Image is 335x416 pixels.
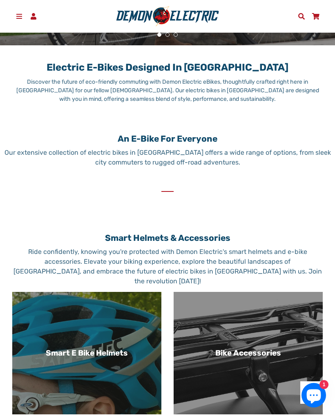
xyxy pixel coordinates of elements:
[174,33,178,37] button: 3 of 3
[299,383,328,409] inbox-online-store-chat: Shopify online store chat
[165,33,170,37] button: 2 of 3
[12,233,323,243] h2: Smart Helmets & Accessories
[157,33,161,37] button: 1 of 3
[180,349,316,358] h3: Bike Accessories
[12,247,323,286] p: Ride confidently, knowing you're protected with Demon Electric's smart helmets and e-bike accesso...
[19,349,155,358] h3: Smart E Bike Helmets
[12,78,323,103] p: Discover the future of eco-friendly commuting with Demon Electric eBikes, thoughtfully crafted ri...
[174,292,323,414] a: Bike Accessories
[113,6,222,27] img: Demon Electric logo
[12,53,323,73] h1: Electric E-Bikes Designed in [GEOGRAPHIC_DATA]
[12,292,161,414] a: Smart E Bike Helmets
